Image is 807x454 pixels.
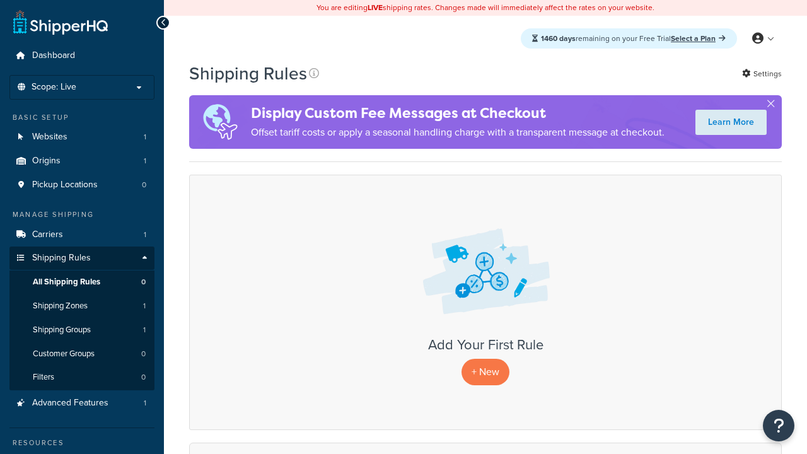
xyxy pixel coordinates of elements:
[33,325,91,335] span: Shipping Groups
[13,9,108,35] a: ShipperHQ Home
[695,110,767,135] a: Learn More
[9,209,154,220] div: Manage Shipping
[9,438,154,448] div: Resources
[9,44,154,67] a: Dashboard
[32,230,63,240] span: Carriers
[9,223,154,247] a: Carriers 1
[33,372,54,383] span: Filters
[9,149,154,173] li: Origins
[33,349,95,359] span: Customer Groups
[521,28,737,49] div: remaining on your Free Trial
[9,342,154,366] a: Customer Groups 0
[32,253,91,264] span: Shipping Rules
[32,50,75,61] span: Dashboard
[9,173,154,197] a: Pickup Locations 0
[32,156,61,166] span: Origins
[32,82,76,93] span: Scope: Live
[9,125,154,149] li: Websites
[251,124,665,141] p: Offset tariff costs or apply a seasonal handling charge with a transparent message at checkout.
[9,271,154,294] li: All Shipping Rules
[141,349,146,359] span: 0
[9,247,154,270] a: Shipping Rules
[671,33,726,44] a: Select a Plan
[9,294,154,318] a: Shipping Zones 1
[143,325,146,335] span: 1
[9,271,154,294] a: All Shipping Rules 0
[541,33,576,44] strong: 1460 days
[33,277,100,288] span: All Shipping Rules
[202,337,769,352] h3: Add Your First Rule
[9,318,154,342] a: Shipping Groups 1
[9,125,154,149] a: Websites 1
[141,277,146,288] span: 0
[32,132,67,143] span: Websites
[144,230,146,240] span: 1
[251,103,665,124] h4: Display Custom Fee Messages at Checkout
[9,366,154,389] li: Filters
[742,65,782,83] a: Settings
[9,342,154,366] li: Customer Groups
[141,372,146,383] span: 0
[33,301,88,311] span: Shipping Zones
[9,366,154,389] a: Filters 0
[9,223,154,247] li: Carriers
[9,149,154,173] a: Origins 1
[9,392,154,415] a: Advanced Features 1
[32,398,108,409] span: Advanced Features
[189,61,307,86] h1: Shipping Rules
[9,247,154,390] li: Shipping Rules
[9,392,154,415] li: Advanced Features
[9,173,154,197] li: Pickup Locations
[763,410,794,441] button: Open Resource Center
[144,398,146,409] span: 1
[462,359,509,385] p: + New
[9,294,154,318] li: Shipping Zones
[9,112,154,123] div: Basic Setup
[9,318,154,342] li: Shipping Groups
[142,180,146,190] span: 0
[144,156,146,166] span: 1
[144,132,146,143] span: 1
[32,180,98,190] span: Pickup Locations
[368,2,383,13] b: LIVE
[189,95,251,149] img: duties-banner-06bc72dcb5fe05cb3f9472aba00be2ae8eb53ab6f0d8bb03d382ba314ac3c341.png
[143,301,146,311] span: 1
